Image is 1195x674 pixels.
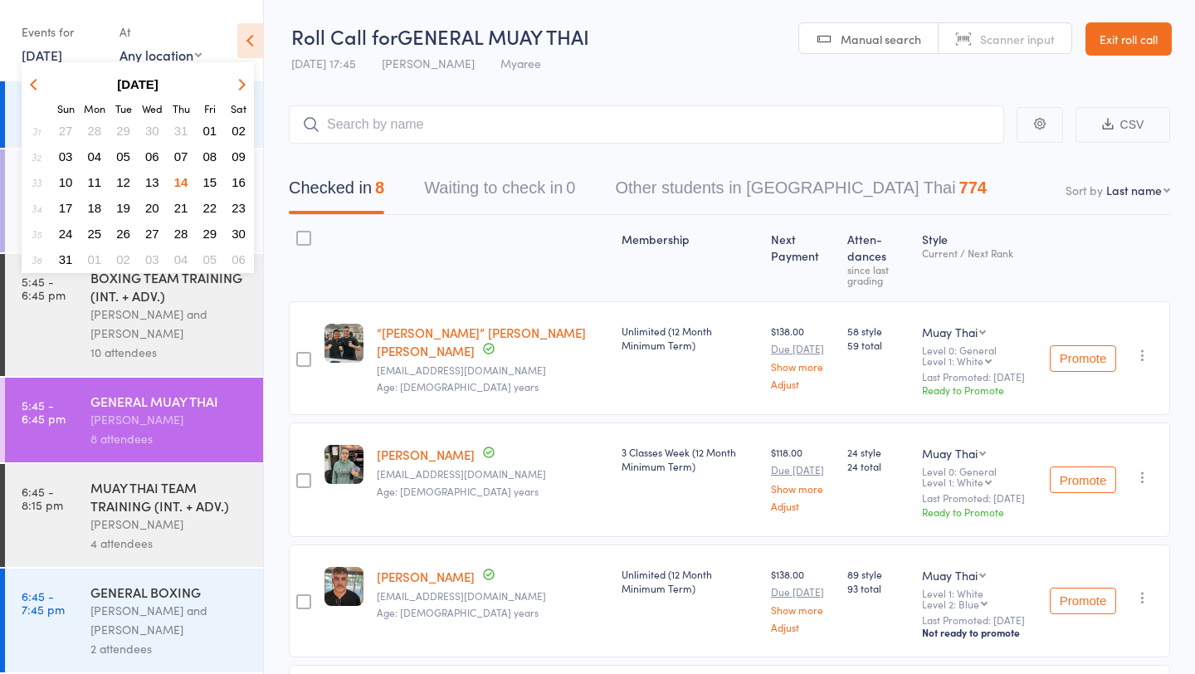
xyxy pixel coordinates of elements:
[226,222,251,245] button: 30
[5,378,263,462] a: 5:45 -6:45 pmGENERAL MUAY THAI[PERSON_NAME]8 attendees
[847,264,909,286] div: since last grading
[174,149,188,164] span: 07
[88,149,102,164] span: 04
[59,227,73,241] span: 24
[119,46,202,64] div: Any location
[22,398,66,425] time: 5:45 - 6:45 pm
[119,18,202,46] div: At
[922,466,1036,487] div: Level 0: General
[847,567,909,581] span: 89 style
[90,601,249,639] div: [PERSON_NAME] and [PERSON_NAME]
[922,247,1036,258] div: Current / Next Rank
[145,252,159,266] span: 03
[82,145,108,168] button: 04
[922,355,983,366] div: Level 1: White
[88,124,102,138] span: 28
[32,253,41,266] em: 36
[82,120,108,142] button: 28
[771,324,834,389] div: $138.00
[232,175,246,189] span: 16
[377,590,608,602] small: jracmaevans@gmail.com
[139,171,165,193] button: 13
[1075,107,1170,143] button: CSV
[622,445,757,473] div: 3 Classes Week (12 Month Minimum Term)
[922,598,979,609] div: Level 2: Blue
[377,468,608,480] small: dalymelissa56@gmail.com
[291,22,398,50] span: Roll Call for
[324,567,363,606] img: image1709031048.png
[500,55,541,71] span: Myaree
[110,171,136,193] button: 12
[59,175,73,189] span: 10
[90,343,249,362] div: 10 attendees
[90,515,249,534] div: [PERSON_NAME]
[771,343,834,354] small: Due [DATE]
[232,124,246,138] span: 02
[53,171,79,193] button: 10
[5,44,263,148] a: 4:45 -5:45 pmGENERAL BOXING[PERSON_NAME] and [PERSON_NAME]7 attendees
[226,145,251,168] button: 09
[110,222,136,245] button: 26
[771,379,834,389] a: Adjust
[922,324,978,340] div: Muay Thai
[168,222,194,245] button: 28
[203,149,217,164] span: 08
[145,149,159,164] span: 06
[622,324,757,352] div: Unlimited (12 Month Minimum Term)
[424,170,575,214] button: Waiting to check in0
[116,124,130,138] span: 29
[59,252,73,266] span: 31
[203,201,217,215] span: 22
[198,171,223,193] button: 15
[174,227,188,241] span: 28
[1050,345,1116,372] button: Promote
[59,149,73,164] span: 03
[198,120,223,142] button: 01
[203,175,217,189] span: 15
[142,101,163,115] small: Wednesday
[145,175,159,189] span: 13
[198,197,223,219] button: 22
[116,252,130,266] span: 02
[110,120,136,142] button: 29
[203,227,217,241] span: 29
[139,145,165,168] button: 06
[771,501,834,511] a: Adjust
[764,222,841,294] div: Next Payment
[324,445,363,484] img: image1749116321.png
[382,55,475,71] span: [PERSON_NAME]
[771,464,834,476] small: Due [DATE]
[377,446,475,463] a: [PERSON_NAME]
[116,227,130,241] span: 26
[57,101,75,115] small: Sunday
[1050,588,1116,614] button: Promote
[922,476,983,487] div: Level 1: White
[22,485,63,511] time: 6:45 - 8:15 pm
[398,22,589,50] span: GENERAL MUAY THAI
[32,150,41,164] em: 32
[847,459,909,473] span: 24 total
[174,252,188,266] span: 04
[59,124,73,138] span: 27
[90,410,249,429] div: [PERSON_NAME]
[771,622,834,632] a: Adjust
[22,589,65,616] time: 6:45 - 7:45 pm
[226,248,251,271] button: 06
[922,567,978,584] div: Muay Thai
[90,583,249,601] div: GENERAL BOXING
[22,18,103,46] div: Events for
[110,248,136,271] button: 02
[289,170,384,214] button: Checked in8
[173,101,190,115] small: Thursday
[139,222,165,245] button: 27
[139,120,165,142] button: 30
[922,614,1036,626] small: Last Promoted: [DATE]
[88,201,102,215] span: 18
[232,227,246,241] span: 30
[324,324,363,363] img: image1732532225.png
[771,604,834,615] a: Show more
[226,197,251,219] button: 23
[375,178,384,197] div: 8
[377,568,475,585] a: [PERSON_NAME]
[82,171,108,193] button: 11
